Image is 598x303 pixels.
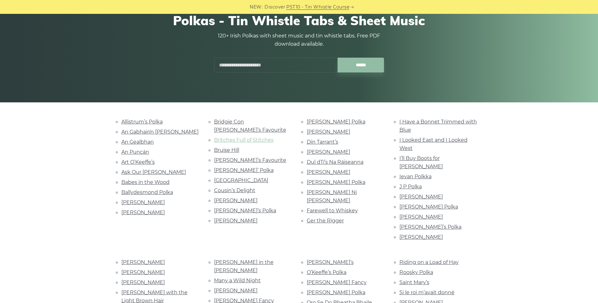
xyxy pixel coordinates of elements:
[399,119,477,133] a: I Have a Bonnet Trimmed with Blue
[399,224,462,230] a: [PERSON_NAME]’s Polka
[399,289,455,295] a: Si le roi m’avait donné
[121,259,165,265] a: [PERSON_NAME]
[121,159,155,165] a: Art O’Keeffe’s
[214,119,286,133] a: Bridgie Con [PERSON_NAME]’s Favourite
[121,209,165,215] a: [PERSON_NAME]
[264,3,285,11] span: Discover
[399,184,422,190] a: J P Polka
[399,214,443,220] a: [PERSON_NAME]
[307,289,365,295] a: [PERSON_NAME] Polka
[307,169,350,175] a: [PERSON_NAME]
[121,13,477,28] h1: Polkas - Tin Whistle Tabs & Sheet Music
[307,208,358,214] a: Farewell to Whiskey
[399,194,443,200] a: [PERSON_NAME]
[214,147,239,153] a: Bruise Hill
[121,279,165,285] a: [PERSON_NAME]
[121,169,186,175] a: Ask Our [PERSON_NAME]
[307,149,350,155] a: [PERSON_NAME]
[214,208,276,214] a: [PERSON_NAME]’s Polka
[214,177,268,183] a: [GEOGRAPHIC_DATA]
[399,155,443,169] a: I’ll Buy Boots for [PERSON_NAME]
[121,189,173,195] a: Ballydesmond Polka
[307,119,365,125] a: [PERSON_NAME] Polka
[121,199,165,205] a: [PERSON_NAME]
[214,137,274,143] a: Britches Full of Stitches
[307,129,350,135] a: [PERSON_NAME]
[214,157,286,163] a: [PERSON_NAME]’s Favourite
[121,149,149,155] a: An Puncán
[399,259,459,265] a: Riding on a Load of Hay
[307,179,365,185] a: [PERSON_NAME] Polka
[399,234,443,240] a: [PERSON_NAME]
[307,279,367,285] a: [PERSON_NAME] Fancy
[214,259,274,273] a: [PERSON_NAME] in the [PERSON_NAME]
[214,32,384,48] p: 120+ Irish Polkas with sheet music and tin whistle tabs. Free PDF download available.
[250,3,263,11] span: NEW:
[121,129,199,135] a: An Gabhairín [PERSON_NAME]
[286,3,349,11] a: PST10 - Tin Whistle Course
[399,174,432,180] a: Ievan Polkka
[307,259,354,265] a: [PERSON_NAME]’s
[214,218,258,224] a: [PERSON_NAME]
[307,159,363,165] a: Dul dTí’s Na Ráiseanna
[307,218,344,224] a: Ger the Rigger
[121,269,165,275] a: [PERSON_NAME]
[214,167,274,173] a: [PERSON_NAME]’ Polka
[399,137,467,151] a: I Looked East and I Looked West
[307,269,346,275] a: O’Keeffe’s Polka
[214,187,255,193] a: Cousin’s Delight
[399,279,429,285] a: Saint Mary’s
[307,189,357,203] a: [PERSON_NAME] Ni [PERSON_NAME]
[399,204,458,210] a: [PERSON_NAME] Polka
[399,269,433,275] a: Roosky Polka
[121,119,163,125] a: Allistrum’s Polka
[214,277,261,283] a: Many a Wild Night
[121,139,154,145] a: An Gealbhan
[214,288,258,294] a: [PERSON_NAME]
[214,197,258,203] a: [PERSON_NAME]
[121,179,170,185] a: Babes in the Wood
[307,139,338,145] a: Din Tarrant’s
